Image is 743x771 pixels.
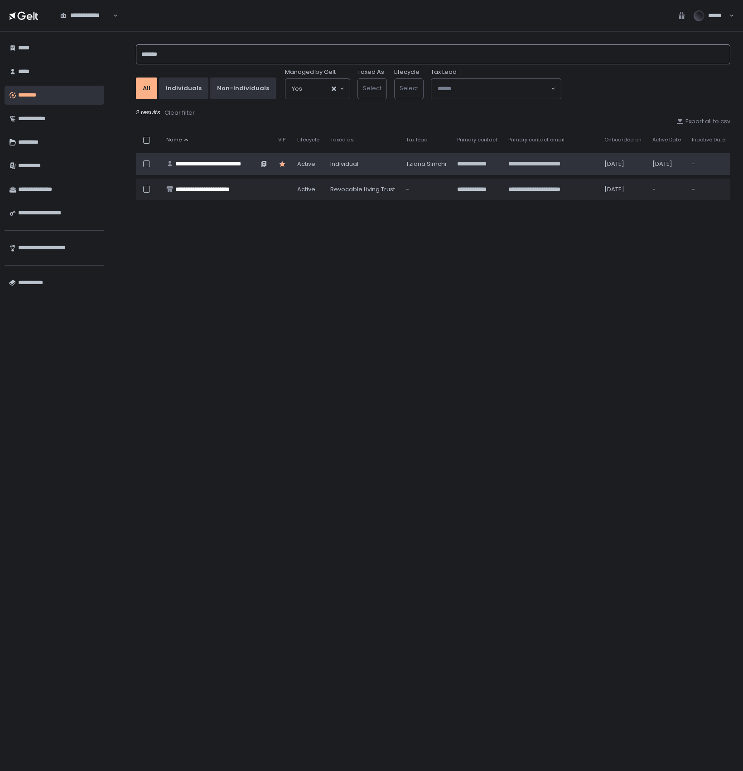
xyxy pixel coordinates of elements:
span: Inactive Date [692,136,725,143]
div: All [143,84,150,92]
div: [DATE] [604,160,642,168]
span: Onboarded on [604,136,642,143]
span: VIP [278,136,285,143]
input: Search for option [60,19,112,29]
input: Search for option [438,84,550,93]
div: Individual [330,160,395,168]
input: Search for option [302,84,331,93]
span: Lifecycle [297,136,319,143]
div: - [406,185,446,194]
div: [DATE] [652,160,681,168]
div: Individuals [166,84,202,92]
button: Individuals [159,78,208,99]
span: Primary contact email [508,136,564,143]
div: Search for option [54,6,118,25]
span: Select [363,84,381,92]
div: 2 results [136,108,730,117]
label: Taxed As [357,68,384,76]
button: Clear filter [164,108,195,117]
div: - [652,185,681,194]
div: Tziona Simchi [406,160,446,168]
span: Primary contact [457,136,497,143]
button: Export all to csv [676,117,730,126]
span: active [297,185,315,194]
button: Clear Selected [332,87,336,91]
button: Non-Individuals [210,78,276,99]
div: - [692,160,725,168]
span: Yes [292,84,302,93]
span: Managed by Gelt [285,68,336,76]
span: Select [400,84,418,92]
div: [DATE] [604,185,642,194]
span: Tax Lead [431,68,457,76]
div: Search for option [285,79,350,99]
label: Lifecycle [394,68,420,76]
span: active [297,160,315,168]
span: Active Date [652,136,681,143]
div: Non-Individuals [217,84,269,92]
div: Revocable Living Trust [330,185,395,194]
span: Tax lead [406,136,428,143]
div: Search for option [431,79,561,99]
span: Taxed as [330,136,354,143]
div: - [692,185,725,194]
div: Clear filter [164,109,195,117]
span: Name [166,136,182,143]
button: All [136,78,157,99]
